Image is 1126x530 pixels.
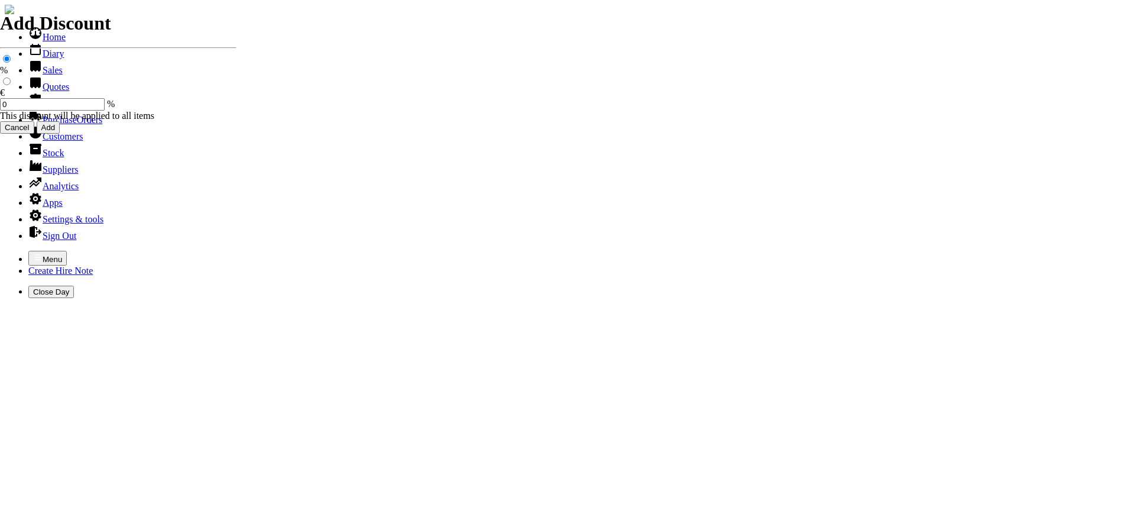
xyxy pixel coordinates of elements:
a: Analytics [28,181,79,191]
a: Sign Out [28,231,76,241]
li: Stock [28,142,1121,159]
a: Settings & tools [28,214,103,224]
input: % [3,55,11,63]
button: Menu [28,251,67,266]
button: Close Day [28,286,74,298]
li: Hire Notes [28,92,1121,109]
li: Sales [28,59,1121,76]
a: Apps [28,198,63,208]
li: Suppliers [28,159,1121,175]
a: Stock [28,148,64,158]
input: € [3,77,11,85]
span: % [107,99,115,109]
a: Suppliers [28,164,78,174]
a: Customers [28,131,83,141]
a: Create Hire Note [28,266,93,276]
input: Add [37,121,60,134]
